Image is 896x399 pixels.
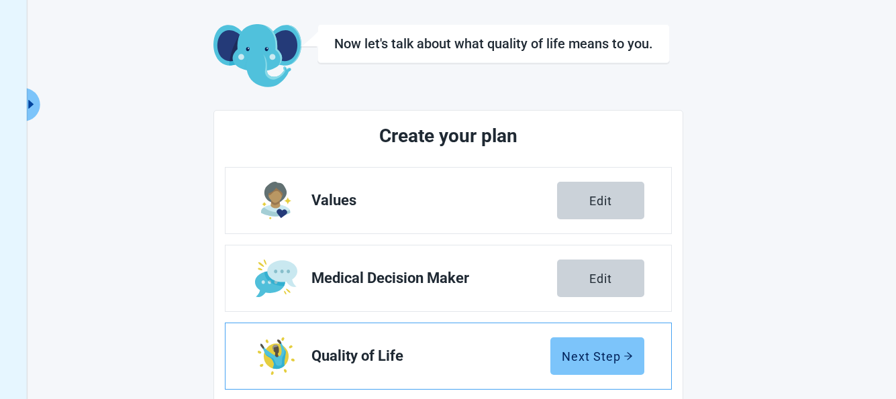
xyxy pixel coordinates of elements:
[275,121,621,151] h2: Create your plan
[562,349,633,363] div: Next Step
[311,348,550,364] span: Quality of Life
[226,245,671,311] a: Edit Medical Decision Maker section
[311,270,557,286] span: Medical Decision Maker
[334,36,653,52] h1: Now let's talk about what quality of life means to you.
[589,272,612,285] div: Edit
[25,98,38,111] span: caret-right
[589,194,612,207] div: Edit
[550,337,644,375] button: Next Steparrow-right
[226,168,671,233] a: Edit Values section
[557,260,644,297] button: Edit
[213,24,301,89] img: Koda Elephant
[557,182,644,219] button: Edit
[624,351,633,361] span: arrow-right
[226,323,671,389] a: Edit Quality of Life section
[23,88,40,121] button: Expand menu
[311,192,557,209] span: Values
